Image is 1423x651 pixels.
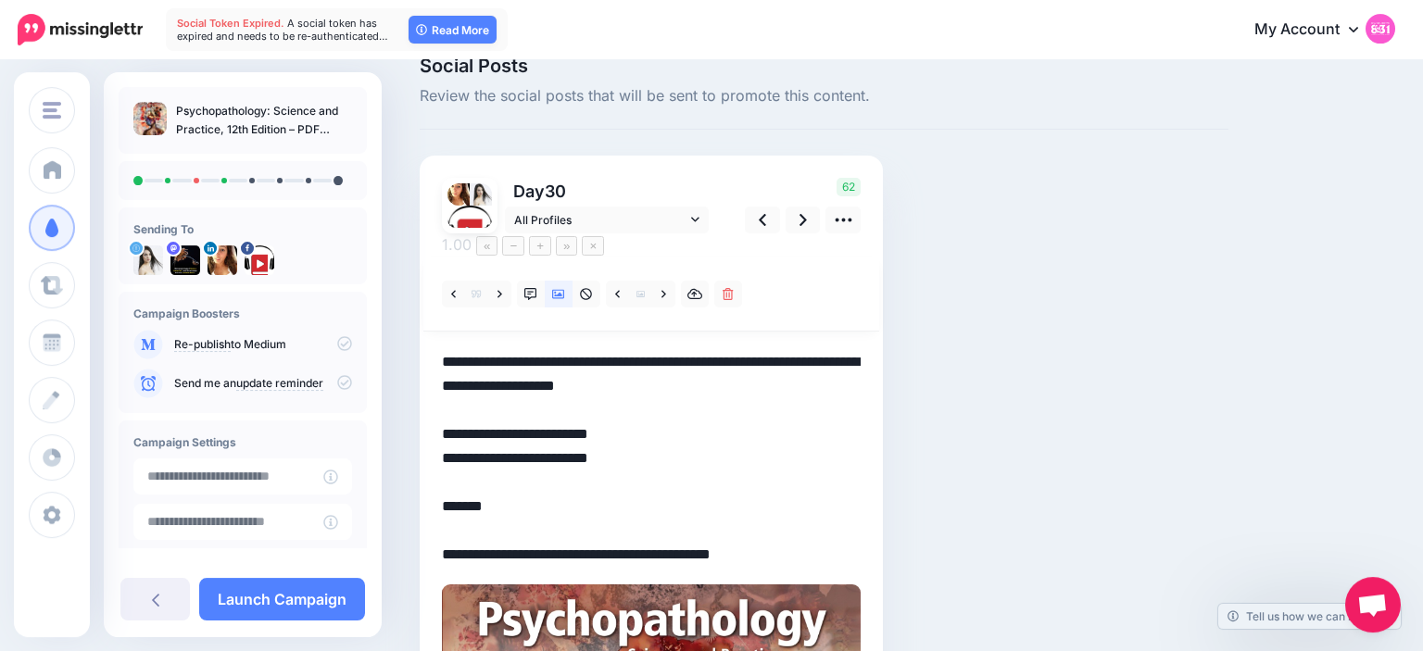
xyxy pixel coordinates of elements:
[174,337,231,352] a: Re-publish
[837,178,861,196] span: 62
[1236,7,1395,53] a: My Account
[420,56,1228,75] span: Social Posts
[545,182,566,201] span: 30
[245,245,274,275] img: 307443043_482319977280263_5046162966333289374_n-bsa149661.png
[505,207,709,233] a: All Profiles
[170,245,200,275] img: 802740b3fb02512f-84599.jpg
[1345,577,1401,632] a: Open chat
[177,17,388,43] span: A social token has expired and needs to be re-authenticated…
[447,183,470,206] img: 1537218439639-55706.png
[43,102,61,119] img: menu.png
[133,102,167,135] img: 7e6157d932937a81354523cf6444bfd3_thumb.jpg
[470,183,492,206] img: tSvj_Osu-58146.jpg
[420,84,1228,108] span: Review the social posts that will be sent to promote this content.
[1218,604,1401,629] a: Tell us how we can improve
[505,178,711,205] p: Day
[18,14,143,45] img: Missinglettr
[174,336,352,353] p: to Medium
[133,307,352,320] h4: Campaign Boosters
[133,435,352,449] h4: Campaign Settings
[133,245,163,275] img: tSvj_Osu-58146.jpg
[236,376,323,391] a: update reminder
[447,206,492,250] img: 307443043_482319977280263_5046162966333289374_n-bsa149661.png
[177,17,284,30] span: Social Token Expired.
[514,210,686,230] span: All Profiles
[208,245,237,275] img: 1537218439639-55706.png
[133,222,352,236] h4: Sending To
[176,102,352,139] p: Psychopathology: Science and Practice, 12th Edition – PDF eBook
[174,375,352,392] p: Send me an
[409,16,497,44] a: Read More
